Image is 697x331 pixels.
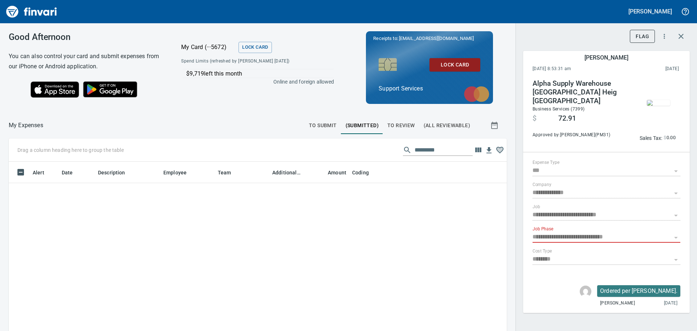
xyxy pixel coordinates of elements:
span: Spend Limits (refreshed by [PERSON_NAME] [DATE]) [181,58,311,65]
span: To Review [387,121,415,130]
p: Support Services [379,84,480,93]
span: Amount [318,168,346,177]
span: Coding [352,168,378,177]
p: Drag a column heading here to group the table [17,146,124,154]
h3: Good Afternoon [9,32,163,42]
span: $ [664,134,666,142]
span: Additional Reviewer [272,168,301,177]
button: Show transactions within a particular date range [484,117,507,134]
img: receipts%2Ftapani%2F2025-05-05%2FNEsw9X4wyyOGIebisYSa9hDywWp2__MwNu3aOA2TgXvEVaNayv_1.jpg [647,100,670,106]
span: Lock Card [435,60,474,69]
span: Lock Card [242,43,268,52]
span: Description [98,168,135,177]
h6: You can also control your card and submit expenses from our iPhone or Android application. [9,51,163,72]
p: Ordered per [PERSON_NAME]. [600,287,677,295]
span: Flag [636,32,649,41]
span: [EMAIL_ADDRESS][DOMAIN_NAME] [398,35,474,42]
span: Additional Reviewer [272,168,310,177]
nav: breadcrumb [9,121,43,130]
span: Employee [163,168,187,177]
span: (All Reviewable) [424,121,470,130]
button: Sales Tax:$0.00 [638,132,677,144]
img: mastercard.svg [460,82,493,106]
button: Lock Card [429,58,480,72]
span: $ [533,114,537,123]
h4: Alpha Supply Warehouse [GEOGRAPHIC_DATA] Heig [GEOGRAPHIC_DATA] [533,79,631,105]
h5: [PERSON_NAME] [584,54,628,61]
p: Online and foreign allowed [175,78,334,85]
p: $9,719 left this month [186,69,333,78]
button: Lock Card [239,42,272,53]
span: Team [218,168,241,177]
span: Description [98,168,125,177]
span: Amount [328,168,346,177]
img: Get it on Google Play [79,77,142,101]
span: Coding [352,168,369,177]
button: More [656,28,672,44]
button: Column choices favorited. Click to reset to default [494,145,505,156]
span: 72.91 [558,114,576,123]
span: Employee [163,168,196,177]
span: AI confidence: 100.0% [664,134,676,142]
span: [PERSON_NAME] [600,300,635,307]
button: Choose columns to display [473,145,484,156]
label: Cost Type [533,249,552,254]
span: Alert [33,168,54,177]
img: Download on the App Store [30,81,79,98]
span: This charge was settled by the merchant and appears on the 2025/05/10 statement. [618,65,679,73]
button: Download Table [484,145,494,156]
p: Receipts to: [373,35,486,42]
h5: [PERSON_NAME] [628,8,672,15]
p: My Expenses [9,121,43,130]
button: Flag [630,30,655,43]
button: Close transaction [672,28,690,45]
span: Date [62,168,82,177]
span: Approved by: [PERSON_NAME] ( PM31 ) [533,132,631,139]
span: [DATE] 8:53:31 am [533,65,618,73]
label: Job Phase [533,227,553,231]
span: Business Services (7399) [533,106,585,112]
p: My Card (···5672) [181,43,236,52]
label: Company [533,183,551,187]
span: (Submitted) [346,121,379,130]
span: Date [62,168,73,177]
span: Alert [33,168,44,177]
span: Team [218,168,231,177]
label: Job [533,205,540,209]
span: 0.00 [667,134,676,142]
label: Expense Type [533,161,559,165]
button: [PERSON_NAME] [627,6,674,17]
img: Finvari [4,3,59,20]
span: [DATE] [664,300,677,307]
span: To Submit [309,121,337,130]
p: Sales Tax: [640,134,663,142]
